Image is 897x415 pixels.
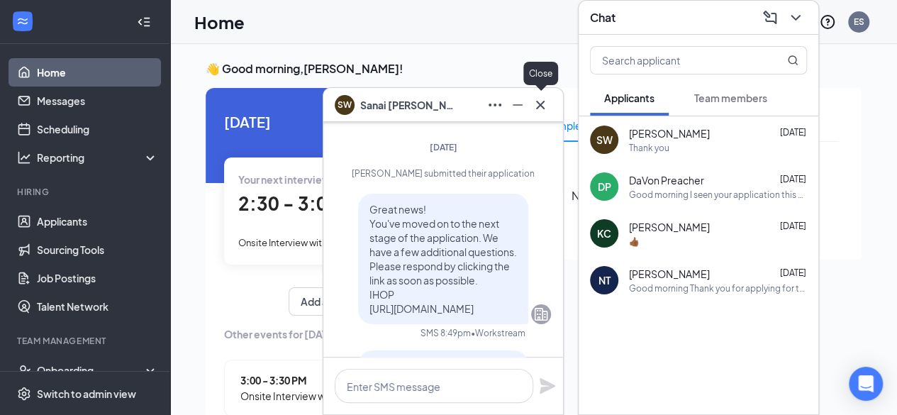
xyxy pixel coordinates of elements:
div: Reporting [37,150,159,165]
span: [DATE] [780,174,806,184]
div: Good morning I seen your application this morning and saw you have a lot of experience in custome... [629,189,807,201]
span: [DATE] [780,127,806,138]
svg: ChevronDown [787,9,804,26]
div: Onboarding [37,363,146,377]
span: Sanai [PERSON_NAME] [360,97,459,113]
div: SW [596,133,613,147]
span: DaVon Preacher [629,173,704,187]
svg: Collapse [137,15,151,29]
div: ES [854,16,864,28]
span: Onsite Interview with [PERSON_NAME] [240,388,419,404]
a: Talent Network [37,292,158,321]
span: Other events for [DATE] [224,326,448,342]
svg: MagnifyingGlass [787,55,798,66]
div: Hiring [17,186,155,198]
div: DP [598,179,611,194]
span: [DATE] [780,221,806,231]
div: 👍🏾 [629,236,640,248]
div: [PERSON_NAME] submitted their application [335,167,551,179]
svg: Cross [532,96,549,114]
a: Job Postings [37,264,158,292]
span: [PERSON_NAME] [629,126,710,140]
svg: QuestionInfo [819,13,836,31]
button: Cross [529,94,552,116]
span: 2:30 - 3:00 PM [238,192,371,215]
div: Open Intercom Messenger [849,367,883,401]
div: KC [597,226,611,240]
input: Search applicant [591,47,759,74]
div: Thank you [629,142,669,154]
a: Sourcing Tools [37,236,158,264]
a: Home [37,58,158,87]
svg: ComposeMessage [762,9,779,26]
button: Minimize [506,94,529,116]
div: Switch to admin view [37,387,136,401]
h3: 👋 Good morning, [PERSON_NAME] ! [206,61,862,77]
span: Applicants [604,92,654,104]
svg: UserCheck [17,363,31,377]
a: Applicants [37,207,158,236]
div: Close [523,62,558,85]
span: • Workstream [471,327,525,339]
span: No follow-up needed at the moment [572,187,769,204]
span: [DATE] [224,111,448,133]
span: Your next interview [238,173,330,186]
div: NT [598,273,611,287]
svg: Minimize [509,96,526,114]
span: Great news! You've moved on to the next stage of the application. We have a few additional questi... [369,203,517,315]
h1: Home [194,10,245,34]
button: ComposeMessage [759,6,781,29]
svg: Plane [539,377,556,394]
svg: Settings [17,387,31,401]
h3: Chat [590,10,615,26]
a: Messages [37,87,158,115]
span: [PERSON_NAME] [629,267,710,281]
button: Add availability [289,287,384,316]
button: Ellipses [484,94,506,116]
svg: WorkstreamLogo [16,14,30,28]
button: ChevronDown [784,6,807,29]
svg: Analysis [17,150,31,165]
a: Scheduling [37,115,158,143]
svg: Company [533,306,550,323]
span: Team members [694,92,767,104]
span: [DATE] [430,142,457,153]
div: Good morning Thank you for applying for the cooks position. Unfortunately we are not doing any hi... [629,282,807,294]
div: Team Management [17,335,155,347]
span: [DATE] [780,267,806,278]
span: [PERSON_NAME] [629,220,710,234]
div: SMS 8:49pm [420,327,471,339]
span: Onsite Interview with [PERSON_NAME] [238,237,403,248]
svg: Ellipses [486,96,503,114]
span: 3:00 - 3:30 PM [240,372,419,388]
